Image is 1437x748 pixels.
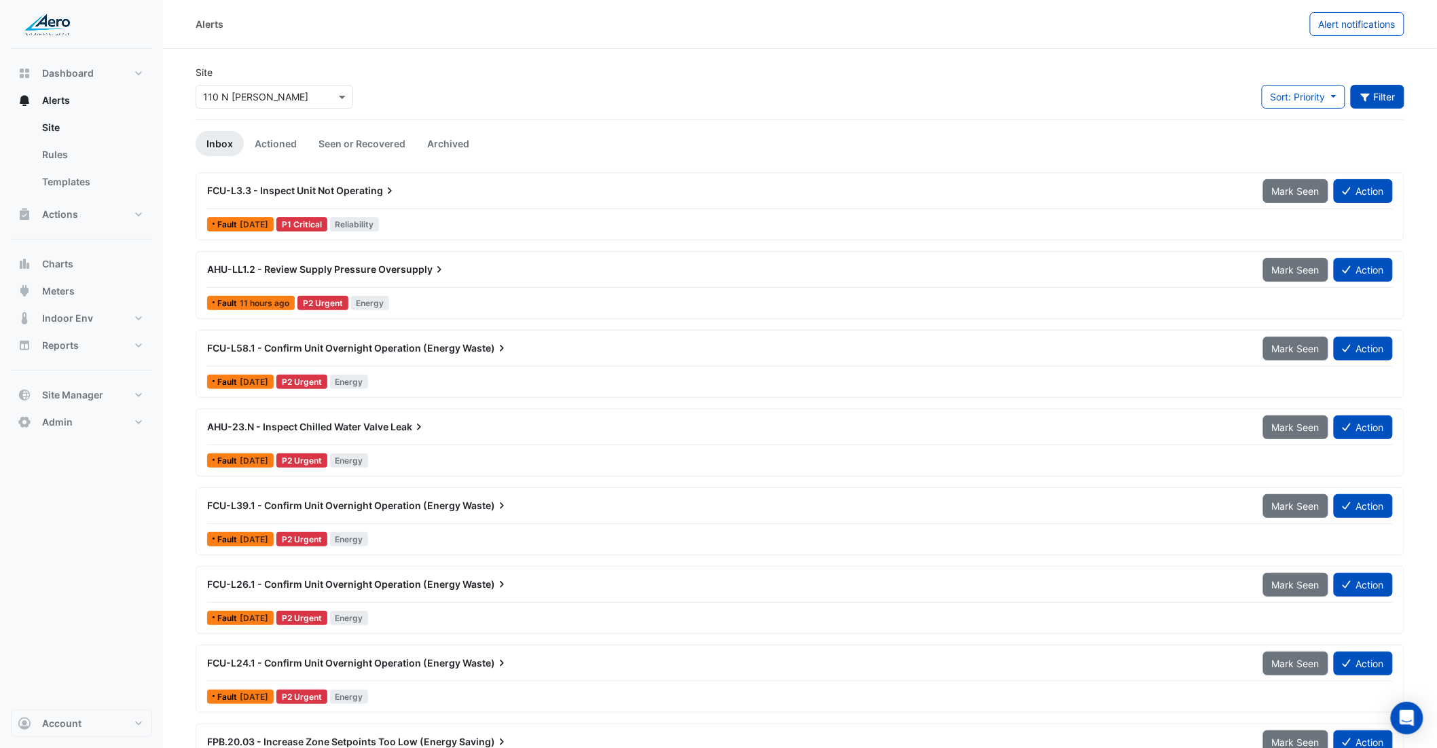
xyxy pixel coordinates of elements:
span: Admin [42,415,73,429]
span: Fault [217,693,240,701]
span: Energy [330,375,369,389]
span: Thu 21-Nov-2024 14:03 AEDT [240,692,268,702]
button: Action [1334,652,1393,675]
span: Waste) [462,656,509,670]
span: Fault [217,299,240,307]
button: Dashboard [11,60,152,87]
span: Fault [217,614,240,622]
app-icon: Admin [18,415,31,429]
a: Rules [31,141,152,168]
a: Site [31,114,152,141]
span: Mark Seen [1272,579,1320,591]
button: Filter [1351,85,1405,109]
div: P2 Urgent [276,690,327,704]
a: Archived [416,131,480,156]
app-icon: Reports [18,339,31,352]
div: P2 Urgent [276,611,327,625]
div: P2 Urgent [276,532,327,546]
span: Alerts [42,94,70,107]
span: FCU-L26.1 - Confirm Unit Overnight Operation (Energy [207,578,460,590]
div: P1 Critical [276,217,327,231]
span: Energy [351,296,390,310]
span: Mark Seen [1272,736,1320,748]
button: Mark Seen [1263,652,1328,675]
span: FCU-L3.3 - Inspect Unit Not [207,185,334,196]
button: Mark Seen [1263,179,1328,203]
span: Mark Seen [1272,422,1320,433]
button: Account [11,710,152,737]
span: Fault [217,536,240,544]
span: Reliability [330,217,380,231]
span: Alert notifications [1319,18,1396,30]
div: P2 Urgent [276,375,327,389]
span: Reports [42,339,79,352]
div: Open Intercom Messenger [1391,702,1423,734]
span: Account [42,717,81,730]
span: Energy [330,690,369,704]
span: Waste) [462,499,509,512]
app-icon: Meters [18,284,31,298]
app-icon: Alerts [18,94,31,107]
button: Mark Seen [1263,415,1328,439]
button: Sort: Priority [1262,85,1345,109]
span: Sort: Priority [1271,91,1326,102]
label: Site [196,65,213,79]
div: P2 Urgent [297,296,348,310]
span: Mark Seen [1272,343,1320,354]
span: Mark Seen [1272,500,1320,512]
div: Alerts [196,17,223,31]
button: Mark Seen [1263,573,1328,597]
app-icon: Charts [18,257,31,271]
button: Actions [11,201,152,228]
app-icon: Actions [18,208,31,221]
span: Mon 06-Oct-2025 21:48 AEDT [240,298,289,308]
span: Waste) [462,578,509,591]
span: Fault [217,221,240,229]
button: Site Manager [11,381,152,409]
span: Operating [336,184,397,198]
span: Mon 26-May-2025 22:48 AEST [240,455,268,466]
span: Fault [217,378,240,386]
button: Mark Seen [1263,258,1328,282]
button: Meters [11,278,152,305]
span: FPB.20.03 - Increase Zone Setpoints Too Low (Energy [207,736,457,747]
button: Action [1334,415,1393,439]
button: Admin [11,409,152,436]
span: AHU-LL1.2 - Review Supply Pressure [207,263,376,275]
span: Site Manager [42,388,103,402]
span: Oversupply [378,263,446,276]
app-icon: Dashboard [18,67,31,80]
button: Action [1334,179,1393,203]
span: Actions [42,208,78,221]
span: Indoor Env [42,312,93,325]
app-icon: Indoor Env [18,312,31,325]
a: Inbox [196,131,244,156]
button: Alerts [11,87,152,114]
button: Action [1334,258,1393,282]
button: Action [1334,494,1393,518]
span: Leak [390,420,426,434]
span: Energy [330,532,369,546]
span: Dashboard [42,67,94,80]
span: Mark Seen [1272,185,1320,197]
span: Tue 19-Aug-2025 20:34 AEST [240,377,268,387]
button: Charts [11,250,152,278]
button: Alert notifications [1310,12,1404,36]
span: Thu 21-Nov-2024 14:03 AEDT [240,613,268,623]
span: Waste) [462,341,509,355]
a: Actioned [244,131,308,156]
span: Mark Seen [1272,264,1320,276]
a: Seen or Recovered [308,131,416,156]
button: Indoor Env [11,305,152,332]
span: Thu 21-Nov-2024 14:04 AEDT [240,534,268,544]
a: Templates [31,168,152,195]
div: Alerts [11,114,152,201]
button: Mark Seen [1263,494,1328,518]
button: Action [1334,573,1393,597]
span: Energy [330,453,369,468]
span: Fault [217,457,240,465]
img: Company Logo [16,11,77,38]
span: Charts [42,257,73,271]
span: FCU-L39.1 - Confirm Unit Overnight Operation (Energy [207,500,460,511]
span: Energy [330,611,369,625]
